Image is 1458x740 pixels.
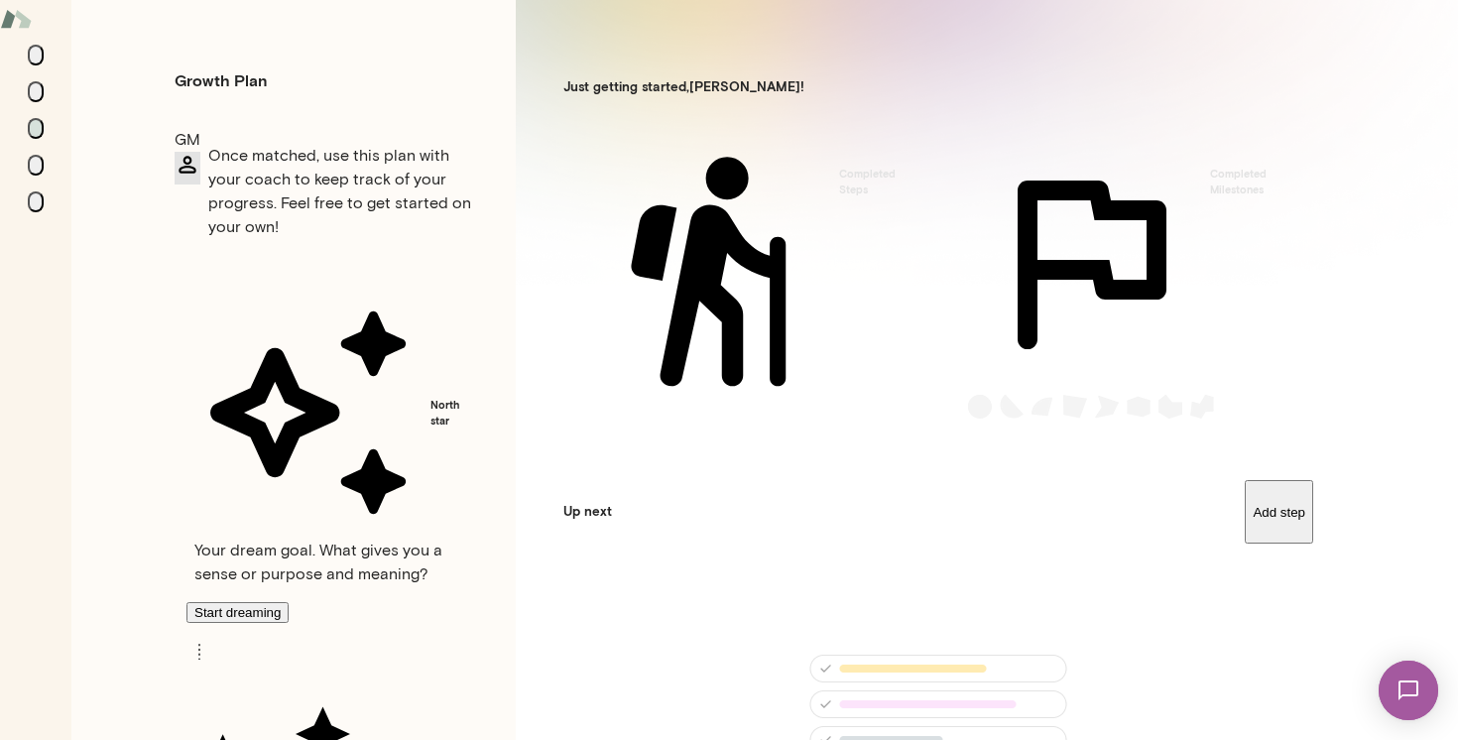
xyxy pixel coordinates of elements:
[28,191,44,212] button: Documents
[28,45,44,65] button: Home
[839,166,909,372] h6: Completed Steps
[28,118,44,139] button: Growth Plan
[208,144,484,239] p: Once matched, use this plan with your coach to keep track of your progress. Feel free to get star...
[28,155,44,176] button: Insights
[175,128,200,152] div: GM
[175,68,484,92] h4: Growth Plan
[563,77,1313,97] h5: Just getting started, [PERSON_NAME] !
[1210,166,1293,354] h6: Completed Milestones
[28,81,44,102] button: Sessions
[430,397,472,429] h6: North star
